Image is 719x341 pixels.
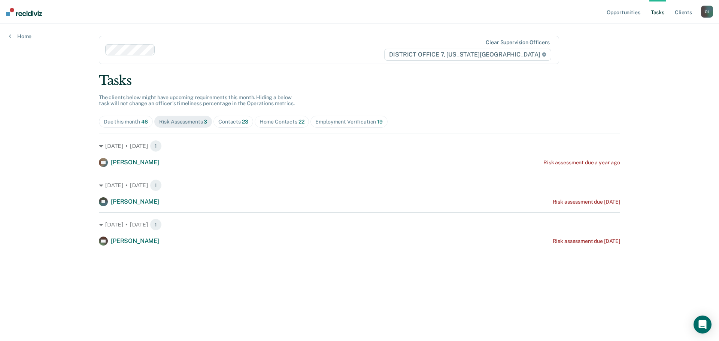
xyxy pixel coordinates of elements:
[99,73,620,88] div: Tasks
[150,179,162,191] span: 1
[553,238,620,244] div: Risk assessment due [DATE]
[242,119,248,125] span: 23
[104,119,148,125] div: Due this month
[384,49,551,61] span: DISTRICT OFFICE 7, [US_STATE][GEOGRAPHIC_DATA]
[111,159,159,166] span: [PERSON_NAME]
[543,159,620,166] div: Risk assessment due a year ago
[315,119,382,125] div: Employment Verification
[701,6,713,18] button: OJ
[141,119,148,125] span: 46
[9,33,31,40] a: Home
[486,39,549,46] div: Clear supervision officers
[99,219,620,231] div: [DATE] • [DATE] 1
[260,119,304,125] div: Home Contacts
[377,119,383,125] span: 19
[111,237,159,244] span: [PERSON_NAME]
[298,119,304,125] span: 22
[150,219,162,231] span: 1
[99,179,620,191] div: [DATE] • [DATE] 1
[150,140,162,152] span: 1
[159,119,207,125] div: Risk Assessments
[701,6,713,18] div: O J
[99,94,295,107] span: The clients below might have upcoming requirements this month. Hiding a below task will not chang...
[553,199,620,205] div: Risk assessment due [DATE]
[204,119,207,125] span: 3
[218,119,248,125] div: Contacts
[6,8,42,16] img: Recidiviz
[694,316,712,334] div: Open Intercom Messenger
[111,198,159,205] span: [PERSON_NAME]
[99,140,620,152] div: [DATE] • [DATE] 1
